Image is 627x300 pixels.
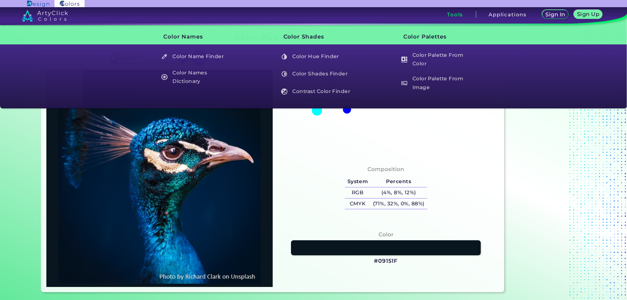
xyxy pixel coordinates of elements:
h5: Color Name Finder [158,50,234,63]
h5: Color Shades Finder [278,68,354,80]
h5: Contrast Color Finder [278,85,354,98]
h3: Color Names [153,29,235,45]
h5: CMYK [345,198,370,209]
h5: Sign In [546,12,564,17]
a: Color Shades Finder [278,68,355,80]
h4: Composition [367,165,404,174]
h5: (4%, 8%, 12%) [370,187,427,198]
a: Color Name Finder [158,50,235,63]
img: icon_col_pal_col_white.svg [401,56,408,63]
img: ArtyClick Design logo [27,1,49,7]
a: Color Hue Finder [278,50,355,63]
a: Color Names Dictionary [158,68,235,87]
h3: Tools [447,12,463,17]
img: icon_color_contrast_white.svg [281,88,287,95]
a: Color Palette From Image [397,74,474,92]
h3: Color Shades [272,29,355,45]
img: logo_artyclick_colors_white.svg [22,10,68,22]
a: Color Palette From Color [397,50,474,69]
img: img_pavlin.jpg [50,73,269,284]
a: Sign Up [575,10,601,19]
a: Contrast Color Finder [278,85,355,98]
h3: #09151F [374,257,398,265]
h5: Color Names Dictionary [158,68,234,87]
h5: System [345,176,370,187]
a: Sign In [543,10,567,19]
img: icon_color_names_dictionary_white.svg [161,74,168,80]
img: icon_color_shades_white.svg [281,71,287,77]
h5: RGB [345,187,370,198]
h4: Color [378,230,394,239]
h5: Percents [370,176,427,187]
h5: Color Palette From Color [398,50,474,69]
img: icon_color_name_finder_white.svg [161,54,168,60]
h5: Sign Up [578,12,598,17]
h5: Color Palette From Image [398,74,474,92]
h5: (71%, 32%, 0%, 88%) [370,198,427,209]
img: icon_palette_from_image_white.svg [401,80,408,86]
h3: Color Palettes [392,29,474,45]
h5: Color Hue Finder [278,50,354,63]
h3: Applications [489,12,527,17]
img: icon_color_hue_white.svg [281,54,287,60]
